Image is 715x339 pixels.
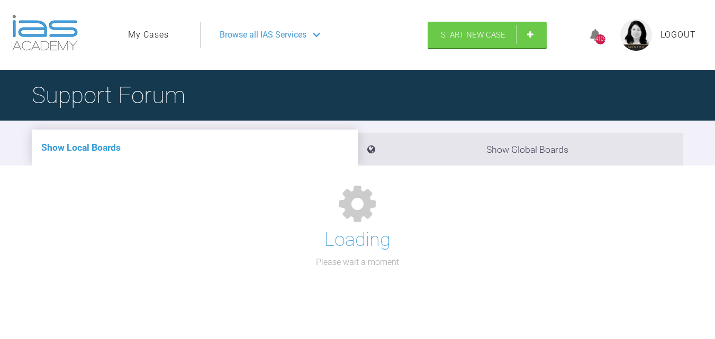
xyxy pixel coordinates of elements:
div: 4109 [595,34,605,44]
p: Please wait a moment [316,255,399,269]
img: logo-light.3e3ef733.png [12,15,78,51]
img: profile.png [620,19,652,51]
li: Show Global Boards [358,133,684,166]
a: Start New Case [428,22,547,48]
a: Logout [660,28,696,42]
li: Show Local Boards [32,130,358,166]
h1: Loading [324,225,391,255]
h1: Support Forum [32,77,185,114]
a: My Cases [128,28,169,42]
span: Start New Case [441,30,505,40]
span: Browse all IAS Services [220,28,306,42]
